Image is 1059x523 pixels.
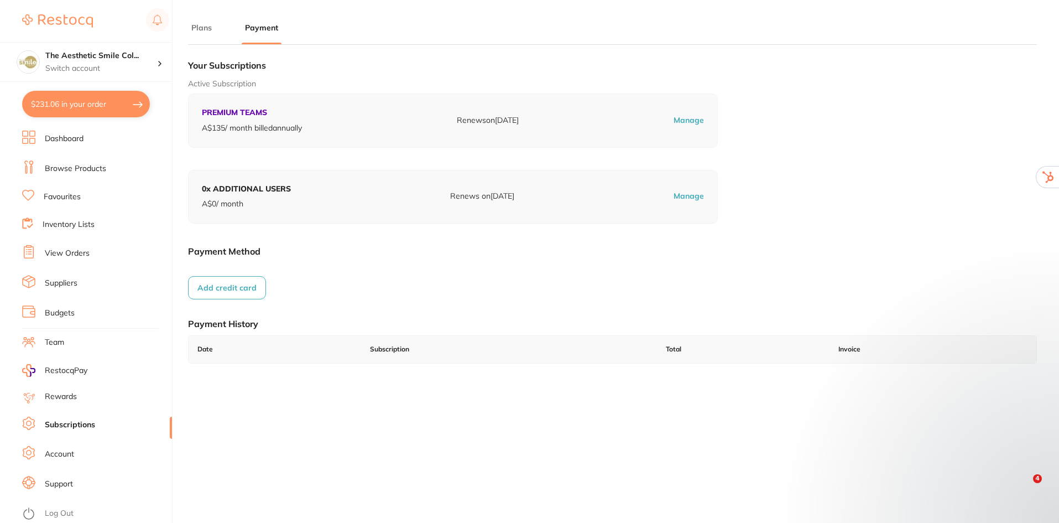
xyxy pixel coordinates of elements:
[44,191,81,203] a: Favourites
[188,60,1037,71] h1: Your Subscriptions
[45,365,87,376] span: RestocqPay
[189,336,361,363] td: Date
[45,508,74,519] a: Log Out
[202,107,302,118] p: PREMIUM TEAMS
[832,405,1053,493] iframe: Intercom notifications message
[22,505,169,523] button: Log Out
[188,79,1037,90] p: Active Subscription
[45,278,77,289] a: Suppliers
[17,51,39,73] img: The Aesthetic Smile Collective
[45,248,90,259] a: View Orders
[188,23,215,33] button: Plans
[188,276,266,299] button: Add credit card
[674,191,704,202] p: Manage
[202,123,302,134] p: A$ 135 / month billed annually
[202,199,291,210] p: A$ 0 / month
[45,63,157,74] p: Switch account
[202,184,291,195] p: 0 x ADDITIONAL USERS
[45,420,95,431] a: Subscriptions
[43,219,95,230] a: Inventory Lists
[22,8,93,34] a: Restocq Logo
[22,14,93,28] img: Restocq Logo
[22,91,150,117] button: $231.06 in your order
[22,364,35,377] img: RestocqPay
[457,115,519,126] p: Renews on [DATE]
[45,163,106,174] a: Browse Products
[45,479,73,490] a: Support
[657,336,830,363] td: Total
[1033,474,1042,483] span: 4
[361,336,657,363] td: Subscription
[45,308,75,319] a: Budgets
[674,115,704,126] p: Manage
[188,246,1037,257] h1: Payment Method
[188,318,1037,329] h1: Payment History
[45,337,64,348] a: Team
[830,336,1036,363] td: Invoice
[45,391,77,402] a: Rewards
[22,364,87,377] a: RestocqPay
[242,23,281,33] button: Payment
[1010,474,1037,501] iframe: Intercom live chat
[45,449,74,460] a: Account
[45,133,84,144] a: Dashboard
[45,50,157,61] h4: The Aesthetic Smile Collective
[450,191,514,202] p: Renews on [DATE]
